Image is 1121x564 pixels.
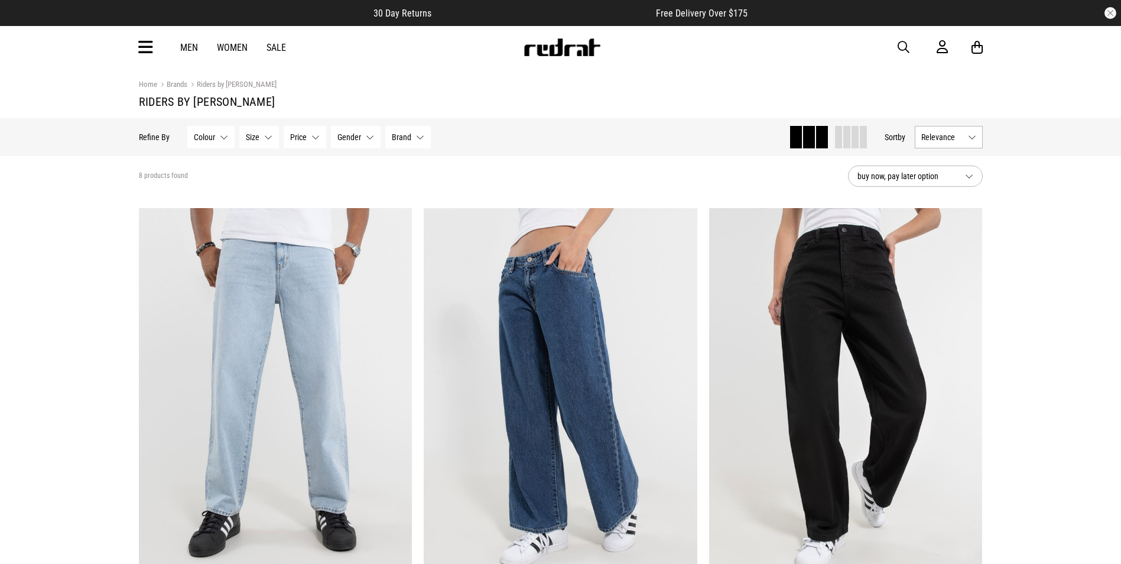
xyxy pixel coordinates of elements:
span: Brand [392,132,411,142]
span: by [898,132,905,142]
button: Brand [385,126,431,148]
span: Price [290,132,307,142]
button: buy now, pay later option [848,166,983,187]
button: Price [284,126,326,148]
iframe: Customer reviews powered by Trustpilot [455,7,632,19]
button: Colour [187,126,235,148]
span: 8 products found [139,171,188,181]
a: Riders by [PERSON_NAME] [187,80,277,91]
img: Redrat logo [523,38,601,56]
a: Home [139,80,157,89]
p: Refine By [139,132,170,142]
button: Sortby [885,130,905,144]
a: Men [180,42,198,53]
span: Free Delivery Over $175 [656,8,748,19]
a: Sale [267,42,286,53]
span: Colour [194,132,215,142]
span: Size [246,132,259,142]
button: Size [239,126,279,148]
h1: Riders by [PERSON_NAME] [139,95,983,109]
span: Gender [337,132,361,142]
span: Relevance [921,132,963,142]
span: 30 Day Returns [373,8,431,19]
span: buy now, pay later option [857,169,956,183]
a: Women [217,42,248,53]
button: Gender [331,126,381,148]
button: Relevance [915,126,983,148]
a: Brands [157,80,187,91]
